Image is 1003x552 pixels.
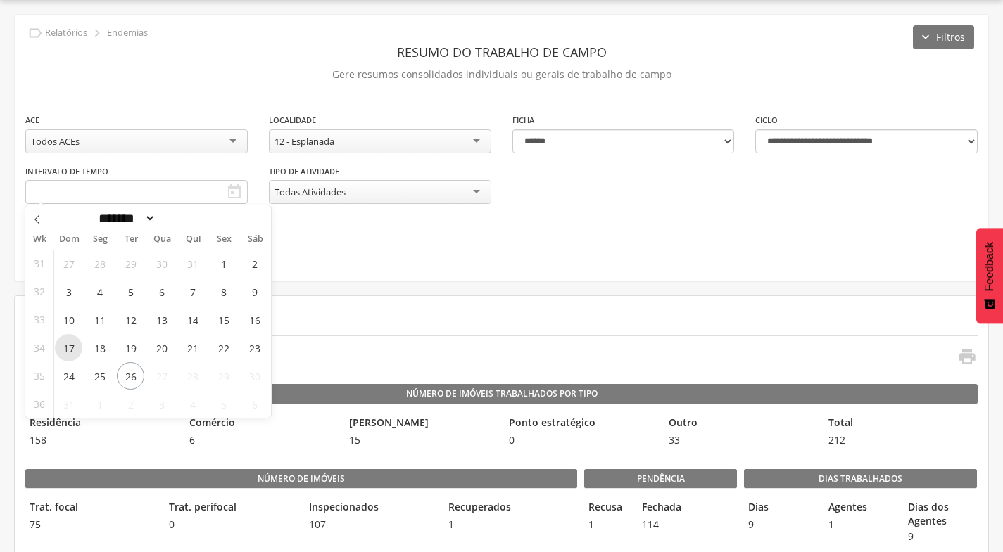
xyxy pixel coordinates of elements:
[25,469,577,489] legend: Número de imóveis
[25,65,978,84] p: Gere resumos consolidados individuais ou gerais de trabalho de campo
[241,334,268,361] span: Agosto 23, 2025
[148,390,175,418] span: Setembro 3, 2025
[824,433,977,447] span: 212
[34,306,45,333] span: 33
[269,166,339,177] label: Tipo de Atividade
[976,228,1003,323] button: Feedback - Mostrar pesquisa
[512,115,534,126] label: Ficha
[744,518,816,532] span: 9
[210,362,237,390] span: Agosto 29, 2025
[34,390,45,418] span: 36
[148,334,175,361] span: Agosto 20, 2025
[178,235,209,244] span: Qui
[117,334,144,361] span: Agosto 19, 2025
[25,115,39,126] label: ACE
[664,433,817,447] span: 33
[983,242,996,291] span: Feedback
[444,500,576,516] legend: Recuperados
[744,500,816,516] legend: Dias
[55,334,82,361] span: Agosto 17, 2025
[241,306,268,333] span: Agosto 16, 2025
[45,27,87,39] p: Relatórios
[638,500,684,516] legend: Fechada
[86,278,113,305] span: Agosto 4, 2025
[86,306,113,333] span: Agosto 11, 2025
[25,166,108,177] label: Intervalo de Tempo
[664,416,817,432] legend: Outro
[165,518,297,532] span: 0
[824,416,977,432] legend: Total
[240,235,271,244] span: Sáb
[117,306,144,333] span: Agosto 12, 2025
[744,469,976,489] legend: Dias Trabalhados
[209,235,240,244] span: Sex
[824,500,897,516] legend: Agentes
[55,250,82,277] span: Julho 27, 2025
[25,39,978,65] header: Resumo do Trabalho de Campo
[165,500,297,516] legend: Trat. perifocal
[148,306,175,333] span: Agosto 13, 2025
[25,384,978,404] legend: Número de Imóveis Trabalhados por Tipo
[179,278,206,305] span: Agosto 7, 2025
[638,518,684,532] span: 114
[86,362,113,390] span: Agosto 25, 2025
[179,334,206,361] span: Agosto 21, 2025
[345,433,498,447] span: 15
[25,518,158,532] span: 75
[179,250,206,277] span: Julho 31, 2025
[31,135,80,148] div: Todos ACEs
[505,433,657,447] span: 0
[305,518,437,532] span: 107
[25,433,178,447] span: 158
[117,250,144,277] span: Julho 29, 2025
[34,362,45,390] span: 35
[913,25,974,49] button: Filtros
[305,500,437,516] legend: Inspecionados
[904,529,976,544] span: 9
[584,469,737,489] legend: Pendência
[179,306,206,333] span: Agosto 14, 2025
[117,362,144,390] span: Agosto 26, 2025
[505,416,657,432] legend: Ponto estratégico
[957,347,977,366] i: 
[107,27,148,39] p: Endemias
[53,235,84,244] span: Dom
[226,184,243,200] i: 
[55,278,82,305] span: Agosto 3, 2025
[55,362,82,390] span: Agosto 24, 2025
[444,518,576,532] span: 1
[86,250,113,277] span: Julho 28, 2025
[210,306,237,333] span: Agosto 15, 2025
[179,362,206,390] span: Agosto 28, 2025
[210,250,237,277] span: Agosto 1, 2025
[210,334,237,361] span: Agosto 22, 2025
[86,334,113,361] span: Agosto 18, 2025
[275,135,334,148] div: 12 - Esplanada
[345,416,498,432] legend: [PERSON_NAME]
[25,416,178,432] legend: Residência
[148,278,175,305] span: Agosto 6, 2025
[584,500,631,516] legend: Recusa
[179,390,206,418] span: Setembro 4, 2025
[34,250,45,277] span: 31
[904,500,976,528] legend: Dias dos Agentes
[755,115,778,126] label: Ciclo
[117,278,144,305] span: Agosto 5, 2025
[34,278,45,305] span: 32
[241,390,268,418] span: Setembro 6, 2025
[185,416,338,432] legend: Comércio
[146,235,177,244] span: Qua
[185,433,338,447] span: 6
[241,362,268,390] span: Agosto 30, 2025
[148,250,175,277] span: Julho 30, 2025
[241,250,268,277] span: Agosto 2, 2025
[34,334,45,361] span: 34
[241,278,268,305] span: Agosto 9, 2025
[117,390,144,418] span: Setembro 2, 2025
[94,211,156,226] select: Month
[210,390,237,418] span: Setembro 5, 2025
[86,390,113,418] span: Setembro 1, 2025
[55,306,82,333] span: Agosto 10, 2025
[115,235,146,244] span: Ter
[55,390,82,418] span: Agosto 31, 2025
